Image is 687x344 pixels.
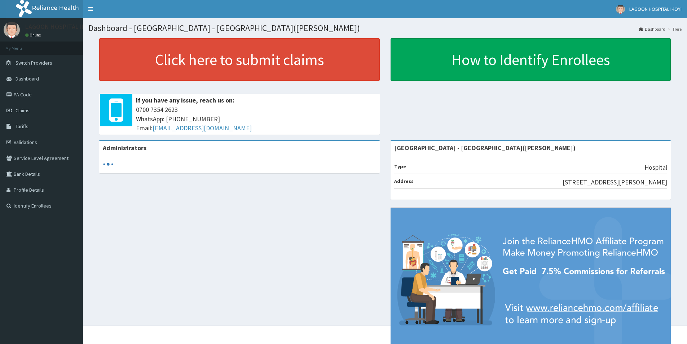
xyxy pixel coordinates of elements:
[136,105,376,133] span: 0700 7354 2623 WhatsApp: [PHONE_NUMBER] Email:
[16,75,39,82] span: Dashboard
[16,107,30,114] span: Claims
[103,144,146,152] b: Administrators
[666,26,682,32] li: Here
[391,38,671,81] a: How to Identify Enrollees
[103,159,114,170] svg: audio-loading
[4,22,20,38] img: User Image
[153,124,252,132] a: [EMAIL_ADDRESS][DOMAIN_NAME]
[563,178,667,187] p: [STREET_ADDRESS][PERSON_NAME]
[16,123,28,130] span: Tariffs
[136,96,234,104] b: If you have any issue, reach us on:
[99,38,380,81] a: Click here to submit claims
[394,178,414,184] b: Address
[25,32,43,38] a: Online
[616,5,625,14] img: User Image
[639,26,665,32] a: Dashboard
[88,23,682,33] h1: Dashboard - [GEOGRAPHIC_DATA] - [GEOGRAPHIC_DATA]([PERSON_NAME])
[629,6,682,12] span: LAGOON HOSPITAL IKOYI
[394,144,576,152] strong: [GEOGRAPHIC_DATA] - [GEOGRAPHIC_DATA]([PERSON_NAME])
[644,163,667,172] p: Hospital
[16,60,52,66] span: Switch Providers
[25,23,95,30] p: LAGOON HOSPITAL IKOYI
[394,163,406,170] b: Type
